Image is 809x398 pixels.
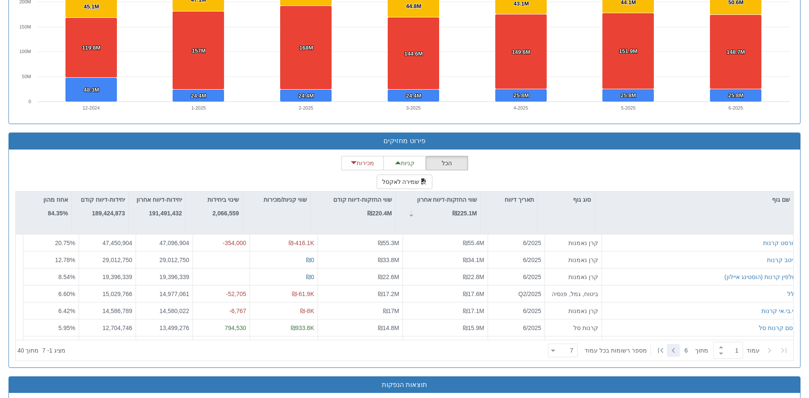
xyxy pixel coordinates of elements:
[512,49,530,55] tspan: 149.6M
[491,323,541,332] div: 6/2025
[191,105,206,110] text: 1-2025
[299,45,313,51] tspan: 168M
[383,156,426,170] button: קניות
[621,105,636,110] text: 5-2025
[82,272,132,281] div: 19,396,339
[192,48,206,54] tspan: 157M
[491,239,541,247] div: 6/2025
[377,175,433,189] button: שמירה לאקסל
[548,255,598,264] div: קרן נאמנות
[191,93,206,99] tspan: 24.4M
[82,306,132,315] div: 14,586,789
[729,105,743,110] text: 6-2025
[378,290,399,297] span: ₪17.2M
[139,289,189,298] div: 14,977,061
[27,239,75,247] div: 20.75 %
[619,48,637,54] tspan: 151.9M
[481,192,537,208] div: תאריך דיווח
[139,239,189,247] div: 47,096,904
[136,195,182,204] p: יחידות-דיווח אחרון
[196,323,246,332] div: 794,530
[82,323,132,332] div: 12,704,746
[82,239,132,247] div: 47,450,904
[213,210,239,217] strong: 2,066,559
[84,87,99,93] tspan: 48.3M
[27,272,75,281] div: 8.54 %
[538,192,594,208] div: סוג גוף
[747,346,760,355] span: ‏עמוד
[548,272,598,281] div: קרן נאמנות
[383,307,399,314] span: ₪17M
[149,210,182,217] strong: 191,491,432
[27,255,75,264] div: 12.78 %
[491,306,541,315] div: 6/2025
[306,273,314,280] span: ₪0
[289,240,314,246] span: ₪-416.1K
[15,381,794,389] h3: תוצאות הנפקות
[378,240,399,246] span: ₪55.3M
[92,210,125,217] strong: 189,424,873
[763,239,797,247] button: פורסט קרנות
[196,306,246,315] div: -6,767
[82,105,99,110] text: 12-2024
[463,273,484,280] span: ₪22.8M
[43,195,68,204] p: אחוז מהון
[81,195,125,204] p: יחידות-דיווח קודם
[27,289,75,298] div: 6.60 %
[514,105,528,110] text: 4-2025
[463,324,484,331] span: ₪15.9M
[378,256,399,263] span: ₪33.8M
[548,306,598,315] div: קרן נאמנות
[28,99,31,104] text: 0
[724,272,797,281] button: דולפין קרנות (הוסטינג איילון)
[585,346,647,355] span: ‏מספר רשומות בכל עמוד
[491,272,541,281] div: 6/2025
[341,156,384,170] button: מכירות
[452,210,477,217] strong: ₪225.1M
[27,306,75,315] div: 6.42 %
[514,0,529,7] tspan: 43.1M
[298,93,314,99] tspan: 24.4M
[463,256,484,263] span: ₪34.1M
[621,92,636,99] tspan: 25.8M
[82,289,132,298] div: 15,029,766
[207,195,239,204] p: שינוי ביחידות
[463,307,484,314] span: ₪17.1M
[727,49,745,55] tspan: 148.7M
[292,290,314,297] span: ₪-61.9K
[595,192,793,208] div: שם גוף
[767,255,797,264] button: מיטב קרנות
[463,290,484,297] span: ₪17.6M
[300,307,314,314] span: ₪-8K
[545,341,792,360] div: ‏ מתוך
[406,93,421,99] tspan: 24.4M
[761,306,797,315] button: אי.בי.אי קרנות
[139,323,189,332] div: 13,499,276
[491,289,541,298] div: Q2/2025
[139,306,189,315] div: 14,580,022
[196,239,246,247] div: -354,000
[378,324,399,331] span: ₪14.8M
[139,272,189,281] div: 19,396,339
[139,255,189,264] div: 29,012,750
[367,210,392,217] strong: ₪220.4M
[19,24,31,29] text: 150M
[404,51,423,57] tspan: 144.6M
[684,346,695,355] span: 6
[243,192,310,208] div: שווי קניות/מכירות
[514,92,529,99] tspan: 25.8M
[15,137,794,145] h3: פירוט מחזיקים
[27,323,75,332] div: 5.95 %
[548,289,598,298] div: ביטוח, גמל, פנסיה
[22,74,31,79] text: 50M
[463,240,484,246] span: ₪55.4M
[728,92,744,99] tspan: 25.8M
[406,3,421,9] tspan: 44.8M
[787,289,797,298] button: כלל
[196,289,246,298] div: -52,705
